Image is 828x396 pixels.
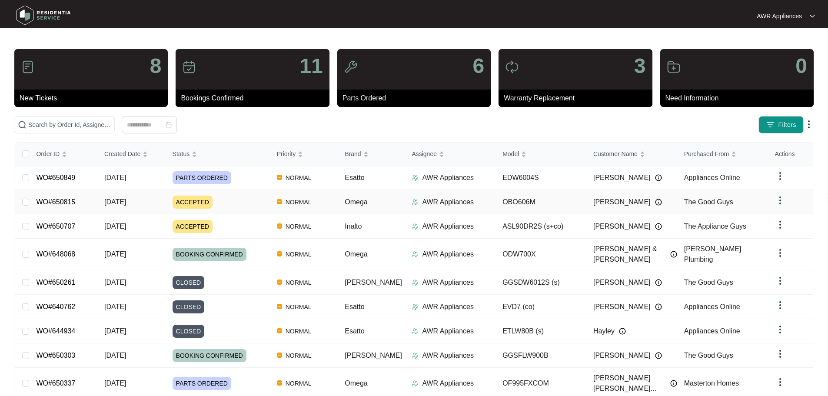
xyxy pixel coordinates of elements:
[345,379,367,387] span: Omega
[412,328,419,335] img: Assigner Icon
[173,220,213,233] span: ACCEPTED
[173,276,205,289] span: CLOSED
[810,14,815,18] img: dropdown arrow
[495,319,586,343] td: ETLW80B (s)
[282,197,315,207] span: NORMAL
[36,198,75,206] a: WO#650815
[775,248,785,258] img: dropdown arrow
[36,174,75,181] a: WO#650849
[775,300,785,310] img: dropdown arrow
[36,327,75,335] a: WO#644934
[282,173,315,183] span: NORMAL
[182,60,196,74] img: icon
[495,295,586,319] td: EVD7 (co)
[684,352,733,359] span: The Good Guys
[282,249,315,260] span: NORMAL
[775,349,785,359] img: dropdown arrow
[36,279,75,286] a: WO#650261
[104,303,126,310] span: [DATE]
[684,303,740,310] span: Appliances Online
[495,190,586,214] td: OBO606M
[422,197,474,207] p: AWR Appliances
[345,303,364,310] span: Esatto
[173,300,205,313] span: CLOSED
[619,328,626,335] img: Info icon
[282,277,315,288] span: NORMAL
[655,223,662,230] img: Info icon
[104,352,126,359] span: [DATE]
[345,198,367,206] span: Omega
[277,380,282,386] img: Vercel Logo
[166,143,270,166] th: Status
[634,56,646,77] p: 3
[28,120,111,130] input: Search by Order Id, Assignee Name, Customer Name, Brand and Model
[593,373,666,394] span: [PERSON_NAME] [PERSON_NAME]...
[36,352,75,359] a: WO#650303
[593,197,651,207] span: [PERSON_NAME]
[593,149,638,159] span: Customer Name
[775,171,785,181] img: dropdown arrow
[684,223,746,230] span: The Appliance Guys
[21,60,35,74] img: icon
[412,174,419,181] img: Assigner Icon
[775,377,785,387] img: dropdown arrow
[655,279,662,286] img: Info icon
[670,380,677,387] img: Info icon
[667,60,681,74] img: icon
[684,279,733,286] span: The Good Guys
[345,352,402,359] span: [PERSON_NAME]
[277,175,282,180] img: Vercel Logo
[422,249,474,260] p: AWR Appliances
[495,166,586,190] td: EDW6004S
[277,280,282,285] img: Vercel Logo
[345,174,364,181] span: Esatto
[344,60,358,74] img: icon
[775,324,785,335] img: dropdown arrow
[593,244,666,265] span: [PERSON_NAME] & [PERSON_NAME]
[282,302,315,312] span: NORMAL
[277,328,282,333] img: Vercel Logo
[345,279,402,286] span: [PERSON_NAME]
[795,56,807,77] p: 0
[405,143,495,166] th: Assignee
[495,270,586,295] td: GGSDW6012S (s)
[345,149,361,159] span: Brand
[670,251,677,258] img: Info icon
[277,251,282,256] img: Vercel Logo
[277,304,282,309] img: Vercel Logo
[593,221,651,232] span: [PERSON_NAME]
[13,2,74,28] img: residentia service logo
[173,171,231,184] span: PARTS ORDERED
[665,93,814,103] p: Need Information
[504,93,652,103] p: Warranty Replacement
[422,350,474,361] p: AWR Appliances
[104,174,126,181] span: [DATE]
[338,143,405,166] th: Brand
[586,143,677,166] th: Customer Name
[655,303,662,310] img: Info icon
[757,12,802,20] p: AWR Appliances
[684,245,742,263] span: [PERSON_NAME] Plumbing
[422,221,474,232] p: AWR Appliances
[472,56,484,77] p: 6
[343,93,491,103] p: Parts Ordered
[495,343,586,368] td: GGSFLW900B
[282,221,315,232] span: NORMAL
[36,303,75,310] a: WO#640762
[422,302,474,312] p: AWR Appliances
[36,250,75,258] a: WO#648068
[766,120,775,129] img: filter icon
[104,198,126,206] span: [DATE]
[412,223,419,230] img: Assigner Icon
[684,379,739,387] span: Masterton Homes
[150,56,162,77] p: 8
[173,196,213,209] span: ACCEPTED
[282,378,315,389] span: NORMAL
[422,173,474,183] p: AWR Appliances
[684,198,733,206] span: The Good Guys
[173,325,205,338] span: CLOSED
[412,199,419,206] img: Assigner Icon
[270,143,338,166] th: Priority
[104,379,126,387] span: [DATE]
[593,350,651,361] span: [PERSON_NAME]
